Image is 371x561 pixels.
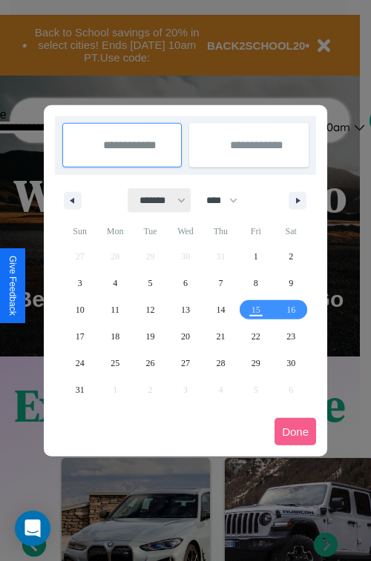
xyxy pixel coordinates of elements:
[97,323,132,350] button: 18
[111,350,119,376] span: 25
[203,350,238,376] button: 28
[168,296,203,323] button: 13
[238,270,273,296] button: 8
[203,296,238,323] button: 14
[62,376,97,403] button: 31
[133,270,168,296] button: 5
[111,323,119,350] span: 18
[76,350,85,376] span: 24
[78,270,82,296] span: 3
[203,219,238,243] span: Thu
[148,270,153,296] span: 5
[181,323,190,350] span: 20
[203,270,238,296] button: 7
[181,350,190,376] span: 27
[62,296,97,323] button: 10
[252,323,260,350] span: 22
[146,323,155,350] span: 19
[218,270,223,296] span: 7
[15,511,50,546] div: Open Intercom Messenger
[286,296,295,323] span: 16
[133,296,168,323] button: 12
[146,350,155,376] span: 26
[238,350,273,376] button: 29
[254,243,258,270] span: 1
[111,296,119,323] span: 11
[238,243,273,270] button: 1
[275,418,316,445] button: Done
[168,350,203,376] button: 27
[97,270,132,296] button: 4
[286,350,295,376] span: 30
[238,219,273,243] span: Fri
[274,350,309,376] button: 30
[76,323,85,350] span: 17
[289,270,293,296] span: 9
[274,219,309,243] span: Sat
[203,323,238,350] button: 21
[76,296,85,323] span: 10
[238,323,273,350] button: 22
[252,350,260,376] span: 29
[62,219,97,243] span: Sun
[133,219,168,243] span: Tue
[62,350,97,376] button: 24
[183,270,188,296] span: 6
[133,323,168,350] button: 19
[97,219,132,243] span: Mon
[216,323,225,350] span: 21
[97,296,132,323] button: 11
[62,323,97,350] button: 17
[286,323,295,350] span: 23
[133,350,168,376] button: 26
[238,296,273,323] button: 15
[76,376,85,403] span: 31
[274,323,309,350] button: 23
[274,296,309,323] button: 16
[181,296,190,323] span: 13
[274,243,309,270] button: 2
[113,270,117,296] span: 4
[289,243,293,270] span: 2
[97,350,132,376] button: 25
[168,219,203,243] span: Wed
[168,270,203,296] button: 6
[274,270,309,296] button: 9
[7,256,18,316] div: Give Feedback
[252,296,260,323] span: 15
[216,296,225,323] span: 14
[168,323,203,350] button: 20
[146,296,155,323] span: 12
[216,350,225,376] span: 28
[254,270,258,296] span: 8
[62,270,97,296] button: 3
